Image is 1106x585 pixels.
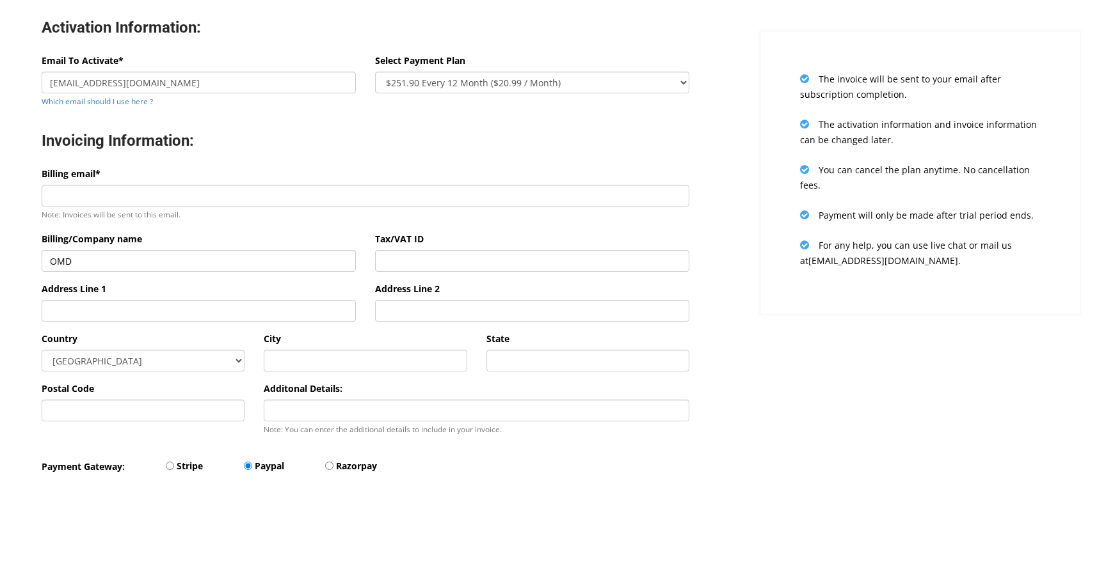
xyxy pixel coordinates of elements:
label: Tax/VAT ID [375,231,424,247]
h3: Activation Information: [42,18,689,38]
iframe: Chat Widget [1042,524,1106,585]
label: Additonal Details: [264,381,342,396]
label: Email To Activate* [42,53,124,68]
label: State [486,331,509,347]
label: Postal Code [42,381,94,396]
p: The invoice will be sent to your email after subscription completion. [800,71,1040,102]
a: Which email should I use here ? [42,96,153,106]
label: Billing/Company name [42,231,142,247]
small: Note: You can enter the additional details to include in your invoice. [264,424,502,434]
p: For any help, you can use live chat or mail us at [EMAIL_ADDRESS][DOMAIN_NAME] . [800,237,1040,269]
h3: Invoicing Information: [42,131,689,151]
label: Country [42,331,77,347]
small: Note: Invoices will be sent to this email. [42,209,180,219]
label: Paypal [255,458,284,474]
p: You can cancel the plan anytime. No cancellation fees. [800,162,1040,193]
label: Payment Gateway: [42,459,125,474]
p: Payment will only be made after trial period ends. [800,207,1040,223]
div: Виджет чата [1042,524,1106,585]
p: The activation information and invoice information can be changed later. [800,116,1040,148]
label: Razorpay [336,458,377,474]
label: Billing email* [42,166,100,182]
label: Stripe [177,458,203,474]
label: Address Line 1 [42,281,106,297]
label: City [264,331,281,347]
iframe: PayPal [42,506,170,574]
label: Select Payment Plan [375,53,465,68]
label: Address Line 2 [375,281,440,297]
input: Enter email [42,72,356,93]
